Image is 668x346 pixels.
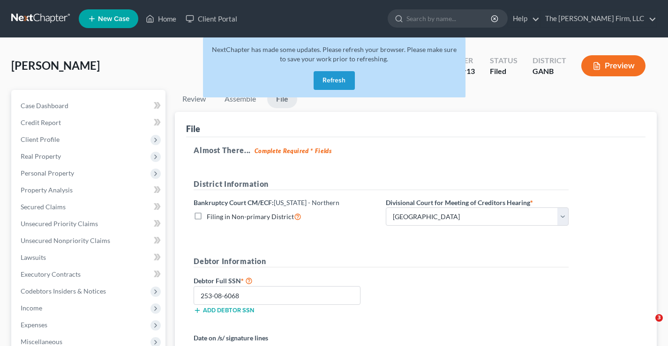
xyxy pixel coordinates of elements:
span: 13 [466,66,475,75]
a: Unsecured Priority Claims [13,215,165,232]
a: Unsecured Nonpriority Claims [13,232,165,249]
iframe: Intercom live chat [636,314,659,337]
label: Divisional Court for Meeting of Creditors Hearing [386,198,533,207]
h5: District Information [194,178,569,190]
a: Secured Claims [13,199,165,215]
div: Status [490,55,518,66]
div: District [533,55,566,66]
span: [PERSON_NAME] [11,59,100,72]
a: Review [175,90,213,108]
span: Unsecured Priority Claims [21,220,98,228]
a: The [PERSON_NAME] Firm, LLC [540,10,656,27]
input: Search by name... [406,10,492,27]
span: Credit Report [21,118,61,126]
label: Debtor Full SSN [189,275,381,286]
span: Real Property [21,152,61,160]
a: Credit Report [13,114,165,131]
span: Filing in Non-primary District [207,213,294,221]
h5: Debtor Information [194,256,569,267]
span: Client Profile [21,135,60,143]
a: Help [508,10,540,27]
a: Client Portal [181,10,242,27]
label: Date on /s/ signature lines [194,333,376,343]
button: Add debtor SSN [194,307,254,314]
a: Executory Contracts [13,266,165,283]
input: XXX-XX-XXXX [194,286,360,305]
span: Lawsuits [21,253,46,261]
span: Secured Claims [21,203,66,211]
span: NextChapter has made some updates. Please refresh your browser. Please make sure to save your wor... [212,45,457,63]
h5: Almost There... [194,145,638,156]
span: Income [21,304,42,312]
a: Property Analysis [13,182,165,199]
span: Case Dashboard [21,102,68,110]
label: Bankruptcy Court CM/ECF: [194,198,339,207]
span: Expenses [21,321,47,329]
a: Case Dashboard [13,97,165,114]
button: Refresh [314,71,355,90]
span: New Case [98,15,129,22]
span: Unsecured Nonpriority Claims [21,236,110,244]
strong: Complete Required * Fields [255,147,332,155]
div: GANB [533,66,566,77]
a: Home [141,10,181,27]
a: Lawsuits [13,249,165,266]
button: Preview [581,55,645,76]
span: [US_STATE] - Northern [274,199,339,206]
div: File [186,123,200,134]
span: Executory Contracts [21,270,81,278]
div: Filed [490,66,518,77]
span: Codebtors Insiders & Notices [21,287,106,295]
span: 3 [655,314,663,322]
span: Miscellaneous [21,338,62,346]
span: Personal Property [21,169,74,177]
span: Property Analysis [21,186,73,194]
